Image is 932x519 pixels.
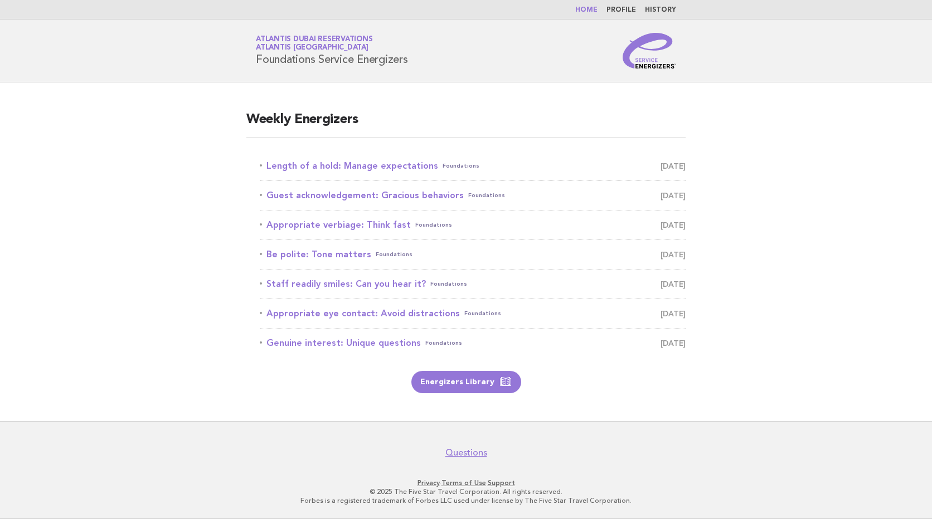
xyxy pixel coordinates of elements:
[256,36,372,51] a: Atlantis Dubai ReservationsAtlantis [GEOGRAPHIC_DATA]
[260,276,686,292] a: Staff readily smiles: Can you hear it?Foundations [DATE]
[468,188,505,203] span: Foundations
[256,45,368,52] span: Atlantis [GEOGRAPHIC_DATA]
[661,217,686,233] span: [DATE]
[376,247,412,262] span: Foundations
[260,217,686,233] a: Appropriate verbiage: Think fastFoundations [DATE]
[415,217,452,233] span: Foundations
[256,36,408,65] h1: Foundations Service Energizers
[661,247,686,262] span: [DATE]
[661,335,686,351] span: [DATE]
[125,487,807,496] p: © 2025 The Five Star Travel Corporation. All rights reserved.
[445,447,487,458] a: Questions
[260,335,686,351] a: Genuine interest: Unique questionsFoundations [DATE]
[125,496,807,505] p: Forbes is a registered trademark of Forbes LLC used under license by The Five Star Travel Corpora...
[425,335,462,351] span: Foundations
[623,33,676,68] img: Service Energizers
[488,479,515,487] a: Support
[125,478,807,487] p: · ·
[606,7,636,13] a: Profile
[661,188,686,203] span: [DATE]
[411,371,521,393] a: Energizers Library
[443,158,479,174] span: Foundations
[661,306,686,321] span: [DATE]
[418,479,440,487] a: Privacy
[464,306,501,321] span: Foundations
[260,158,686,174] a: Length of a hold: Manage expectationsFoundations [DATE]
[260,188,686,203] a: Guest acknowledgement: Gracious behaviorsFoundations [DATE]
[260,306,686,321] a: Appropriate eye contact: Avoid distractionsFoundations [DATE]
[575,7,598,13] a: Home
[441,479,486,487] a: Terms of Use
[260,247,686,262] a: Be polite: Tone mattersFoundations [DATE]
[246,111,686,138] h2: Weekly Energizers
[430,276,467,292] span: Foundations
[645,7,676,13] a: History
[661,276,686,292] span: [DATE]
[661,158,686,174] span: [DATE]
